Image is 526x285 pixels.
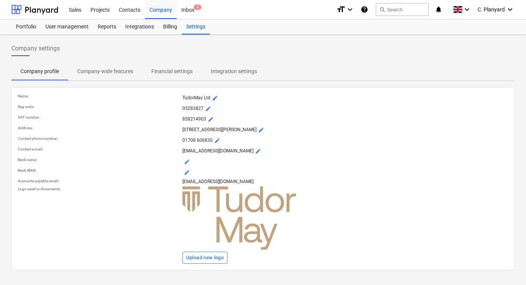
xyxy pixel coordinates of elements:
p: VAT number : [18,115,179,120]
a: Settings [182,19,210,34]
p: Logo used in documents : [18,186,179,191]
span: C. Planyard [478,6,505,13]
p: 01708 606830 [182,136,508,145]
span: mode_edit [208,116,214,122]
i: keyboard_arrow_down [345,5,355,14]
p: Contact e-mail : [18,147,179,152]
i: keyboard_arrow_down [506,5,515,14]
p: TudorMay Ltd [182,94,508,103]
p: Address : [18,125,179,130]
a: Reports [93,19,121,34]
span: Company settings [11,44,60,53]
span: mode_edit [255,148,261,154]
p: Financial settings [151,67,193,75]
p: 05283827 [182,104,508,113]
a: Billing [159,19,182,34]
a: Portfolio [11,19,41,34]
p: Accounts payable email : [18,179,179,183]
button: Search [376,3,429,16]
iframe: Chat Widget [488,249,526,285]
button: Upload new logo [182,252,228,264]
p: Bank IBAN : [18,168,179,173]
div: Upload new logo [186,254,224,262]
a: User management [41,19,93,34]
span: mode_edit [184,169,190,175]
p: [EMAIL_ADDRESS][DOMAIN_NAME] [182,179,508,185]
span: 3 [194,5,201,10]
p: [EMAIL_ADDRESS][DOMAIN_NAME] [182,147,508,156]
p: Contact phone number : [18,136,179,141]
p: Bank name : [18,157,179,162]
i: keyboard_arrow_down [462,5,472,14]
p: [STREET_ADDRESS][PERSON_NAME] [182,125,508,135]
p: Integration settings [211,67,257,75]
span: mode_edit [212,95,218,101]
p: 858214903 [182,115,508,124]
span: mode_edit [214,138,220,144]
span: mode_edit [184,159,190,165]
i: format_size [336,5,345,14]
i: Knowledge base [361,5,368,14]
p: Company profile [20,67,59,75]
i: notifications [435,5,442,14]
span: mode_edit [205,106,211,112]
span: mode_edit [258,127,264,133]
p: Reg code : [18,104,179,109]
a: Integrations [121,19,159,34]
p: Name : [18,94,179,99]
p: Company-wide features [77,67,133,75]
span: search [379,6,385,13]
img: Company logo [182,186,296,250]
